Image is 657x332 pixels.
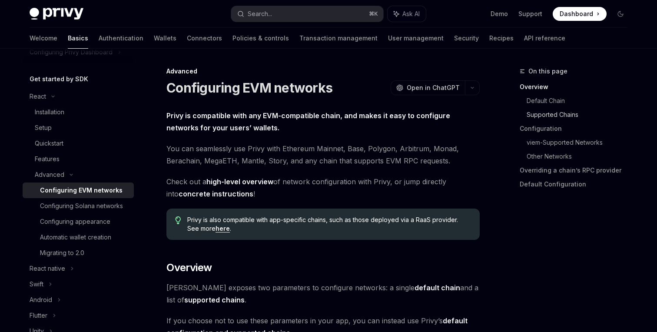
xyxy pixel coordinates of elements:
a: Migrating to 2.0 [23,245,134,261]
strong: supported chains [184,295,245,304]
a: Installation [23,104,134,120]
a: User management [388,28,444,49]
a: Transaction management [299,28,378,49]
a: Welcome [30,28,57,49]
span: Overview [166,261,212,275]
a: high-level overview [206,177,273,186]
div: Automatic wallet creation [40,232,111,242]
div: React native [30,263,65,274]
a: supported chains [184,295,245,305]
a: Support [518,10,542,18]
span: Dashboard [560,10,593,18]
span: [PERSON_NAME] exposes two parameters to configure networks: a single and a list of . [166,282,480,306]
span: Privy is also compatible with app-specific chains, such as those deployed via a RaaS provider. Se... [187,216,471,233]
button: Toggle dark mode [614,7,627,21]
a: here [216,225,230,232]
a: Other Networks [527,149,634,163]
div: Advanced [35,169,64,180]
div: Configuring Solana networks [40,201,123,211]
a: default chain [415,283,460,292]
a: Default Configuration [520,177,634,191]
a: Basics [68,28,88,49]
button: Open in ChatGPT [391,80,465,95]
svg: Tip [175,216,181,224]
strong: Privy is compatible with any EVM-compatible chain, and makes it easy to configure networks for yo... [166,111,450,132]
div: Quickstart [35,138,63,149]
div: Features [35,154,60,164]
a: Features [23,151,134,167]
h1: Configuring EVM networks [166,80,332,96]
span: On this page [528,66,567,76]
a: Automatic wallet creation [23,229,134,245]
a: Wallets [154,28,176,49]
div: Configuring EVM networks [40,185,123,196]
div: Configuring appearance [40,216,110,227]
strong: default chain [415,283,460,292]
span: Check out a of network configuration with Privy, or jump directly into ! [166,176,480,200]
div: Advanced [166,67,480,76]
a: Overriding a chain’s RPC provider [520,163,634,177]
a: Setup [23,120,134,136]
div: Setup [35,123,52,133]
div: Flutter [30,310,47,321]
a: Security [454,28,479,49]
a: Authentication [99,28,143,49]
a: Overview [520,80,634,94]
span: Ask AI [402,10,420,18]
span: Open in ChatGPT [407,83,460,92]
a: Connectors [187,28,222,49]
button: Ask AI [388,6,426,22]
a: Configuring appearance [23,214,134,229]
a: Default Chain [527,94,634,108]
a: Supported Chains [527,108,634,122]
div: Installation [35,107,64,117]
a: Recipes [489,28,514,49]
a: Policies & controls [232,28,289,49]
a: Configuration [520,122,634,136]
h5: Get started by SDK [30,74,88,84]
div: Swift [30,279,43,289]
span: You can seamlessly use Privy with Ethereum Mainnet, Base, Polygon, Arbitrum, Monad, Berachain, Me... [166,143,480,167]
a: Quickstart [23,136,134,151]
img: dark logo [30,8,83,20]
a: concrete instructions [179,189,253,199]
div: React [30,91,46,102]
a: Dashboard [553,7,607,21]
span: ⌘ K [369,10,378,17]
a: API reference [524,28,565,49]
button: Search...⌘K [231,6,383,22]
a: viem-Supported Networks [527,136,634,149]
a: Configuring EVM networks [23,183,134,198]
div: Migrating to 2.0 [40,248,84,258]
a: Configuring Solana networks [23,198,134,214]
a: Demo [491,10,508,18]
div: Search... [248,9,272,19]
div: Android [30,295,52,305]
